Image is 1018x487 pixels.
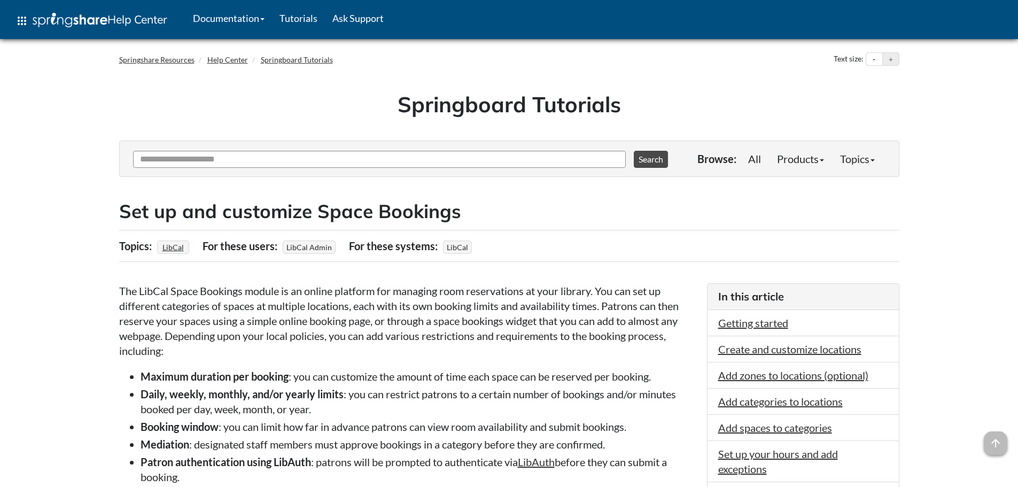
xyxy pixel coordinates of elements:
[185,5,272,32] a: Documentation
[141,438,189,451] strong: Mediation
[261,55,333,64] a: Springboard Tutorials
[33,13,107,27] img: Springshare
[141,455,311,468] strong: Patron authentication using LibAuth
[141,370,289,383] strong: Maximum duration per booking
[119,236,154,256] div: Topics:
[127,89,891,119] h1: Springboard Tutorials
[984,431,1007,455] span: arrow_upward
[203,236,280,256] div: For these users:
[141,454,696,484] li: : patrons will be prompted to authenticate via before they can submit a booking.
[119,198,899,225] h2: Set up and customize Space Bookings
[984,432,1007,445] a: arrow_upward
[740,148,769,169] a: All
[272,5,325,32] a: Tutorials
[634,151,668,168] button: Search
[207,55,248,64] a: Help Center
[141,386,696,416] li: : you can restrict patrons to a certain number of bookings and/or minutes booked per day, week, m...
[518,455,555,468] a: LibAuth
[718,343,861,355] a: Create and customize locations
[718,395,843,408] a: Add categories to locations
[141,419,696,434] li: : you can limit how far in advance patrons can view room availability and submit bookings.
[718,316,788,329] a: Getting started
[769,148,832,169] a: Products
[718,369,868,382] a: Add zones to locations (optional)
[119,283,696,358] p: The LibCal Space Bookings module is an online platform for managing room reservations at your lib...
[883,53,899,66] button: Increase text size
[161,239,185,255] a: LibCal
[349,236,440,256] div: For these systems:
[697,151,736,166] p: Browse:
[141,437,696,452] li: : designated staff members must approve bookings in a category before they are confirmed.
[107,12,167,26] span: Help Center
[718,421,832,434] a: Add spaces to categories
[15,14,28,27] span: apps
[718,289,888,304] h3: In this article
[832,52,866,66] div: Text size:
[325,5,391,32] a: Ask Support
[8,5,175,37] a: apps Help Center
[443,241,472,254] span: LibCal
[283,241,336,254] span: LibCal Admin
[119,55,195,64] a: Springshare Resources
[141,369,696,384] li: : you can customize the amount of time each space can be reserved per booking.
[866,53,882,66] button: Decrease text size
[141,388,344,400] strong: Daily, weekly, monthly, and/or yearly limits
[718,447,838,475] a: Set up your hours and add exceptions
[141,420,219,433] strong: Booking window
[832,148,883,169] a: Topics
